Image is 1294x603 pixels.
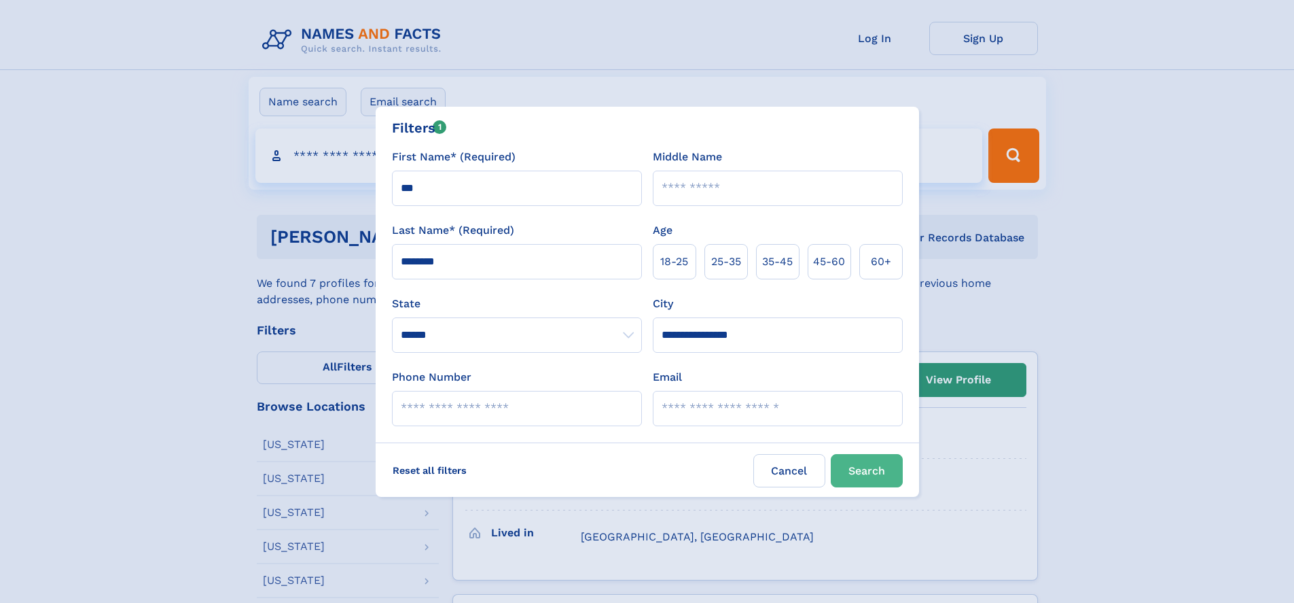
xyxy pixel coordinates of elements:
[831,454,903,487] button: Search
[660,254,688,270] span: 18‑25
[392,369,471,385] label: Phone Number
[653,296,673,312] label: City
[392,222,514,239] label: Last Name* (Required)
[813,254,845,270] span: 45‑60
[392,296,642,312] label: State
[871,254,891,270] span: 60+
[653,222,672,239] label: Age
[753,454,825,487] label: Cancel
[653,149,722,165] label: Middle Name
[392,118,447,138] div: Filters
[384,454,475,487] label: Reset all filters
[762,254,793,270] span: 35‑45
[653,369,682,385] label: Email
[392,149,516,165] label: First Name* (Required)
[711,254,741,270] span: 25‑35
